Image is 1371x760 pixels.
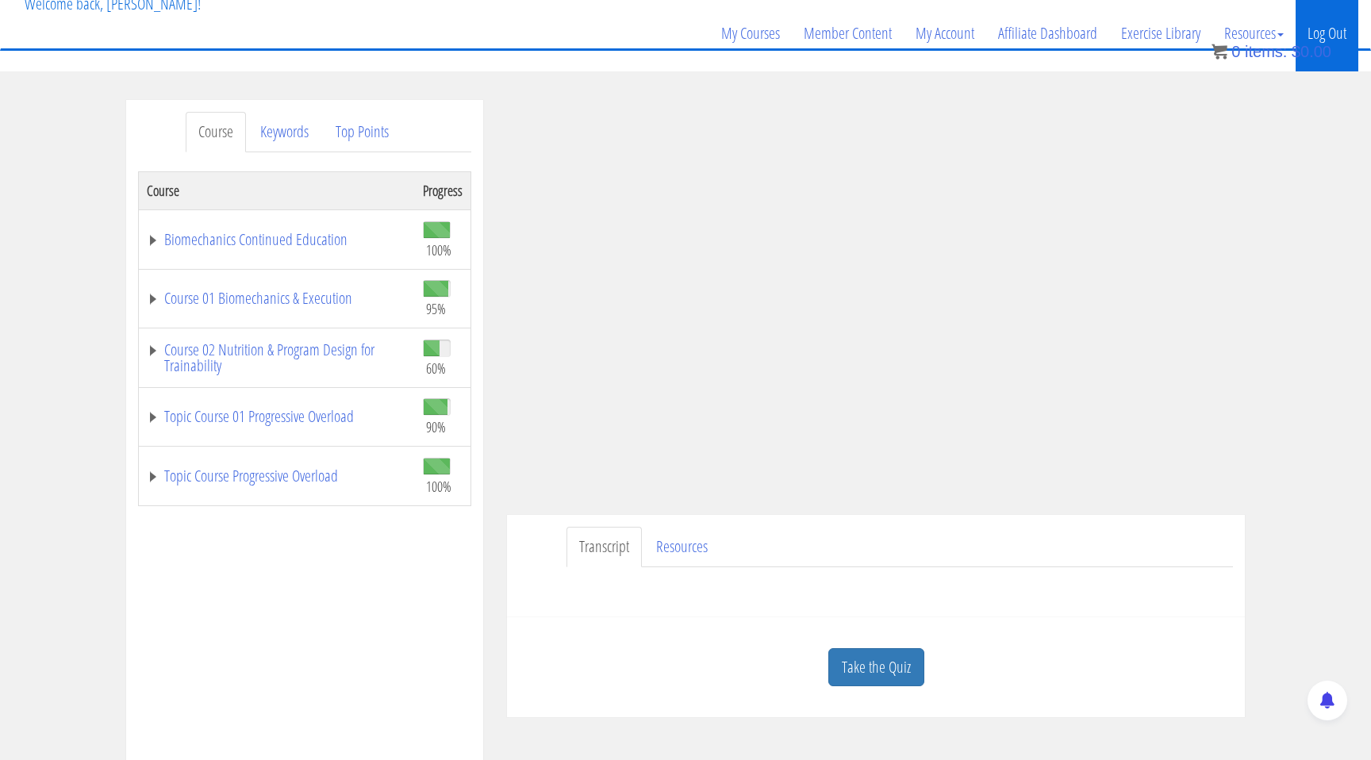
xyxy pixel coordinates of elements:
[426,418,446,436] span: 90%
[426,478,451,495] span: 100%
[1231,43,1240,60] span: 0
[426,241,451,259] span: 100%
[426,300,446,317] span: 95%
[415,171,471,209] th: Progress
[147,342,407,374] a: Course 02 Nutrition & Program Design for Trainability
[1212,43,1331,60] a: 0 items: $0.00
[323,112,401,152] a: Top Points
[147,409,407,424] a: Topic Course 01 Progressive Overload
[828,648,924,687] a: Take the Quiz
[186,112,246,152] a: Course
[139,171,416,209] th: Course
[147,290,407,306] a: Course 01 Biomechanics & Execution
[1245,43,1287,60] span: items:
[147,468,407,484] a: Topic Course Progressive Overload
[147,232,407,248] a: Biomechanics Continued Education
[566,527,642,567] a: Transcript
[643,527,720,567] a: Resources
[426,359,446,377] span: 60%
[1292,43,1300,60] span: $
[1212,44,1227,59] img: icon11.png
[1292,43,1331,60] bdi: 0.00
[248,112,321,152] a: Keywords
